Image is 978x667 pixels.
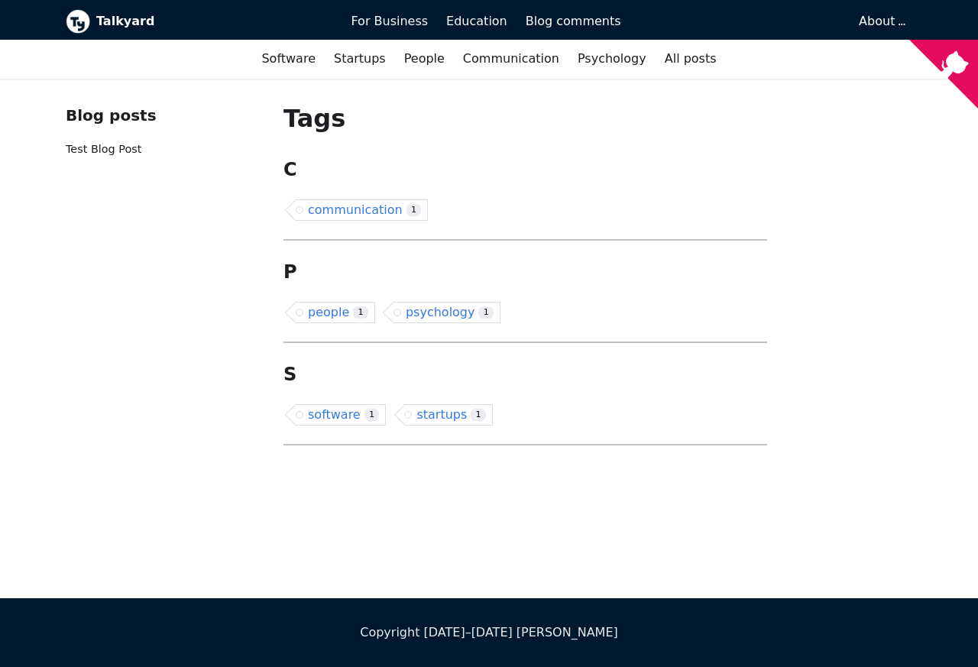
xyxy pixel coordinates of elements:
[437,8,517,34] a: Education
[66,103,259,171] nav: Blog recent posts navigation
[342,8,437,34] a: For Business
[66,9,90,34] img: Talkyard logo
[296,404,386,426] a: software1
[296,199,428,221] a: communication1
[283,363,767,386] h2: S
[364,409,380,422] span: 1
[404,404,493,426] a: startups1
[66,143,141,155] a: Test Blog Post
[471,409,486,422] span: 1
[568,46,656,72] a: Psychology
[353,306,368,319] span: 1
[859,14,903,28] a: About
[283,158,767,181] h2: C
[66,623,912,643] div: Copyright [DATE]–[DATE] [PERSON_NAME]
[351,14,428,28] span: For Business
[325,46,395,72] a: Startups
[478,306,494,319] span: 1
[66,9,329,34] a: Talkyard logoTalkyard
[296,302,375,323] a: people1
[96,11,329,31] b: Talkyard
[517,8,630,34] a: Blog comments
[526,14,621,28] span: Blog comments
[454,46,568,72] a: Communication
[252,46,325,72] a: Software
[406,204,422,217] span: 1
[393,302,500,323] a: psychology1
[395,46,454,72] a: People
[283,261,767,283] h2: P
[66,103,259,128] div: Blog posts
[283,103,767,134] h1: Tags
[656,46,726,72] a: All posts
[446,14,507,28] span: Education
